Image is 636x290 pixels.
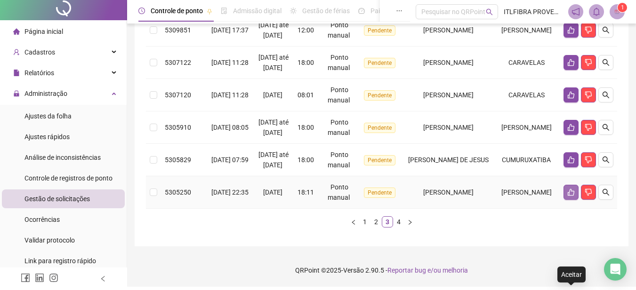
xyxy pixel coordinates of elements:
[364,188,395,198] span: Pendente
[364,25,395,36] span: Pendente
[602,156,610,164] span: search
[493,47,560,79] td: CARAVELAS
[13,70,20,76] span: file
[263,188,282,196] span: [DATE]
[258,54,289,71] span: [DATE] até [DATE]
[364,58,395,68] span: Pendente
[24,133,70,141] span: Ajustes rápidos
[211,124,249,131] span: [DATE] 08:05
[233,7,282,15] span: Admissão digital
[408,156,489,164] span: [PERSON_NAME] DE JESUS
[504,7,563,17] span: ITLFIBRA PROVEDOR DE INTERNET
[165,124,191,131] span: 5305910
[370,7,407,15] span: Painel do DP
[370,216,382,227] li: 2
[618,3,627,12] sup: Atualize o seu contato no menu Meus Dados
[585,156,592,164] span: dislike
[298,26,314,34] span: 12:00
[328,54,350,71] span: Ponto manual
[127,254,636,287] footer: QRPoint © 2025 - 2.90.5 -
[24,90,67,97] span: Administração
[585,188,592,196] span: dislike
[328,86,350,104] span: Ponto manual
[328,151,350,169] span: Ponto manual
[298,59,314,66] span: 18:00
[371,217,381,227] a: 2
[493,176,560,209] td: [PERSON_NAME]
[207,8,212,14] span: pushpin
[602,91,610,99] span: search
[343,266,364,274] span: Versão
[567,124,575,131] span: like
[258,151,289,169] span: [DATE] até [DATE]
[348,216,359,227] li: Página anterior
[221,8,227,14] span: file-done
[396,8,403,14] span: ellipsis
[493,111,560,144] td: [PERSON_NAME]
[298,124,314,131] span: 18:00
[407,219,413,225] span: right
[382,216,393,227] li: 3
[572,8,580,16] span: notification
[24,236,75,244] span: Validar protocolo
[364,155,395,165] span: Pendente
[24,195,90,203] span: Gestão de solicitações
[592,8,601,16] span: bell
[610,5,624,19] img: 38576
[100,275,106,282] span: left
[359,216,370,227] li: 1
[328,183,350,201] span: Ponto manual
[211,91,249,99] span: [DATE] 11:28
[35,273,44,282] span: linkedin
[602,124,610,131] span: search
[24,257,96,265] span: Link para registro rápido
[298,156,314,164] span: 18:00
[328,118,350,136] span: Ponto manual
[567,26,575,34] span: like
[585,26,592,34] span: dislike
[493,144,560,176] td: CUMURUXATIBA
[364,123,395,133] span: Pendente
[24,154,101,161] span: Análise de inconsistências
[211,26,249,34] span: [DATE] 17:37
[49,273,58,282] span: instagram
[585,124,592,131] span: dislike
[302,7,350,15] span: Gestão de férias
[604,258,627,281] div: Open Intercom Messenger
[24,174,113,182] span: Controle de registros de ponto
[404,216,416,227] button: right
[360,217,370,227] a: 1
[211,59,249,66] span: [DATE] 11:28
[567,156,575,164] span: like
[13,49,20,55] span: user-add
[138,8,145,14] span: clock-circle
[165,26,191,34] span: 5309851
[151,7,203,15] span: Controle de ponto
[24,69,54,77] span: Relatórios
[423,26,474,34] span: [PERSON_NAME]
[423,91,474,99] span: [PERSON_NAME]
[423,188,474,196] span: [PERSON_NAME]
[493,14,560,47] td: [PERSON_NAME]
[423,59,474,66] span: [PERSON_NAME]
[486,8,493,16] span: search
[24,112,72,120] span: Ajustes da folha
[585,59,592,66] span: dislike
[602,188,610,196] span: search
[382,217,393,227] a: 3
[13,90,20,97] span: lock
[211,156,249,164] span: [DATE] 07:59
[24,216,60,223] span: Ocorrências
[493,79,560,111] td: CARAVELAS
[165,156,191,164] span: 5305829
[404,216,416,227] li: Próxima página
[165,59,191,66] span: 5307122
[621,4,624,11] span: 1
[298,188,314,196] span: 18:11
[602,59,610,66] span: search
[13,28,20,35] span: home
[557,266,586,282] div: Aceitar
[348,216,359,227] button: left
[298,91,314,99] span: 08:01
[393,216,404,227] li: 4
